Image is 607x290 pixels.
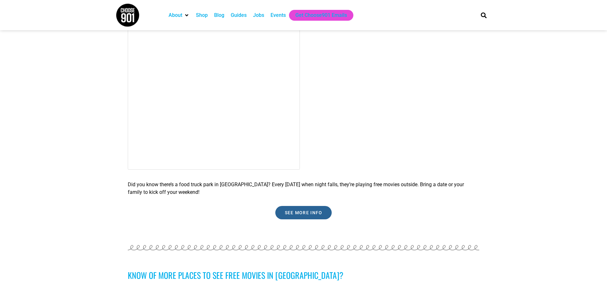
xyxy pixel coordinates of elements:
a: Events [271,11,286,19]
a: Get Choose901 Emails [295,11,347,19]
p: Did you know there’s a food truck park in [GEOGRAPHIC_DATA]? Every [DATE] when night falls, they’... [128,181,479,196]
span: See more info [285,210,322,215]
a: Jobs [253,11,264,19]
a: About [169,11,182,19]
a: Blog [214,11,224,19]
a: See more info [275,206,332,219]
h3: Know of more places to see free movies in [GEOGRAPHIC_DATA]? [128,270,479,280]
nav: Main nav [165,10,470,21]
div: About [165,10,193,21]
a: Guides [231,11,247,19]
a: Shop [196,11,208,19]
div: Search [478,10,489,20]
